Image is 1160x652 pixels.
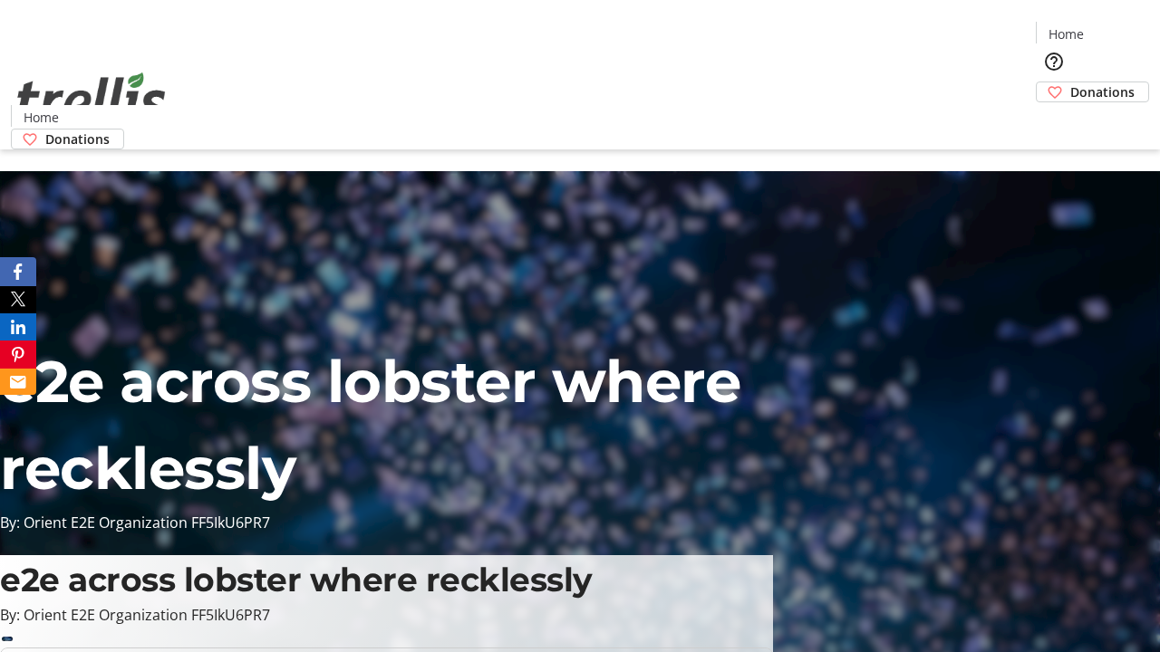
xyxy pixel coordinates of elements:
[45,129,110,149] span: Donations
[12,108,70,127] a: Home
[1036,43,1072,80] button: Help
[1049,24,1084,43] span: Home
[24,108,59,127] span: Home
[11,53,172,143] img: Orient E2E Organization FF5IkU6PR7's Logo
[1036,81,1149,102] a: Donations
[1037,24,1095,43] a: Home
[1070,82,1135,101] span: Donations
[11,129,124,149] a: Donations
[1036,102,1072,139] button: Cart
